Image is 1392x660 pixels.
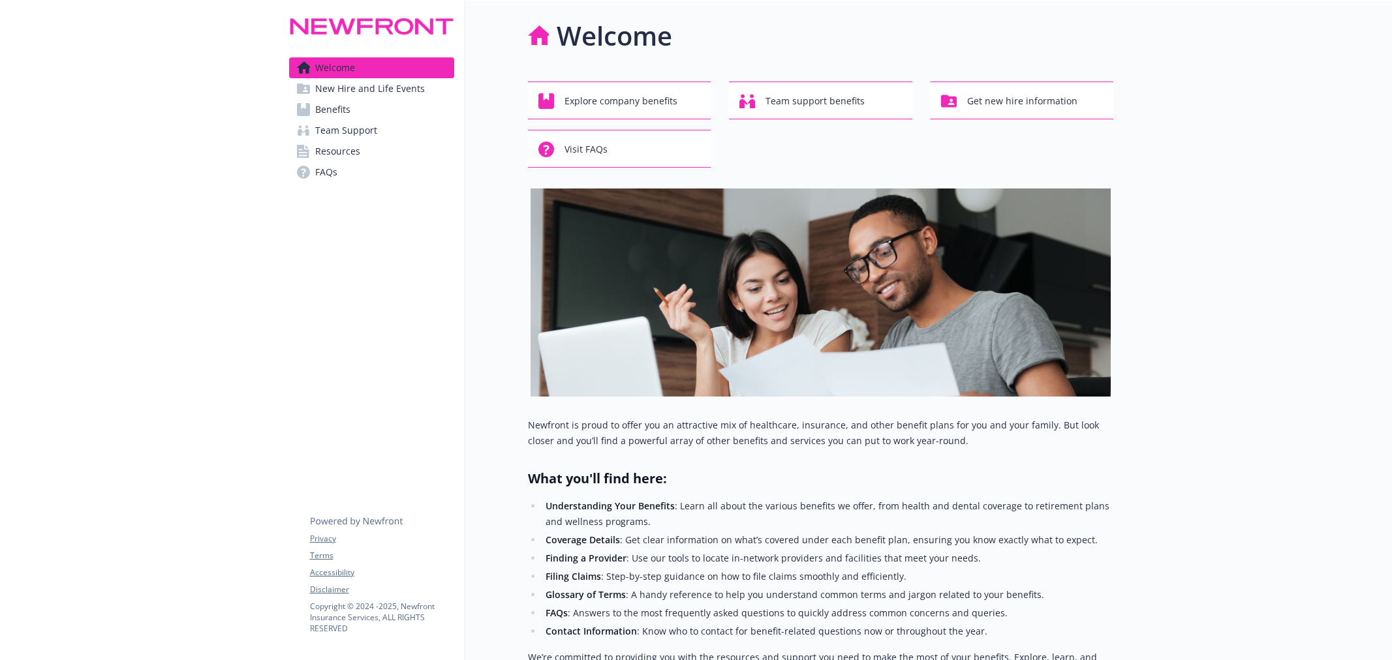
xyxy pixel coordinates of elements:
[289,120,454,141] a: Team Support
[528,82,711,119] button: Explore company benefits
[542,532,1114,548] li: : Get clear information on what’s covered under each benefit plan, ensuring you know exactly what...
[310,533,454,545] a: Privacy
[542,550,1114,566] li: : Use our tools to locate in-network providers and facilities that meet your needs.
[315,78,425,99] span: New Hire and Life Events
[542,605,1114,621] li: : Answers to the most frequently asked questions to quickly address common concerns and queries.
[310,584,454,595] a: Disclaimer
[289,99,454,120] a: Benefits
[542,587,1114,603] li: : A handy reference to help you understand common terms and jargon related to your benefits.
[315,120,377,141] span: Team Support
[315,162,337,183] span: FAQs
[546,500,675,512] strong: Understanding Your Benefits
[546,588,626,601] strong: Glossary of Terms
[557,16,672,55] h1: Welcome
[528,470,1114,488] h2: What you'll find here:
[967,89,1077,113] span: Get new hire information
[315,99,350,120] span: Benefits
[546,552,626,564] strong: Finding a Provider
[310,550,454,562] a: Terms
[565,137,608,162] span: Visit FAQs
[542,623,1114,639] li: : Know who to contact for benefit-related questions now or throughout the year.
[546,570,601,582] strong: Filing Claims
[546,625,637,637] strong: Contact Information
[546,607,568,619] strong: FAQs
[310,601,454,634] p: Copyright © 2024 - 2025 , Newfront Insurance Services, ALL RIGHTS RESERVED
[315,57,355,78] span: Welcome
[289,57,454,78] a: Welcome
[546,533,620,546] strong: Coverage Details
[289,78,454,99] a: New Hire and Life Events
[565,89,677,113] span: Explore company benefits
[542,498,1114,530] li: : Learn all about the various benefits we offer, from health and dental coverage to retirement pl...
[315,141,360,162] span: Resources
[729,82,912,119] button: Team support benefits
[289,141,454,162] a: Resources
[542,569,1114,584] li: : Step-by-step guidance on how to file claims smoothly and efficiently.
[310,567,454,578] a: Accessibility
[528,130,711,168] button: Visit FAQs
[531,188,1111,397] img: overview page banner
[289,162,454,183] a: FAQs
[528,417,1114,449] p: Newfront is proud to offer you an attractive mix of healthcare, insurance, and other benefit plan...
[766,89,865,113] span: Team support benefits
[931,82,1114,119] button: Get new hire information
